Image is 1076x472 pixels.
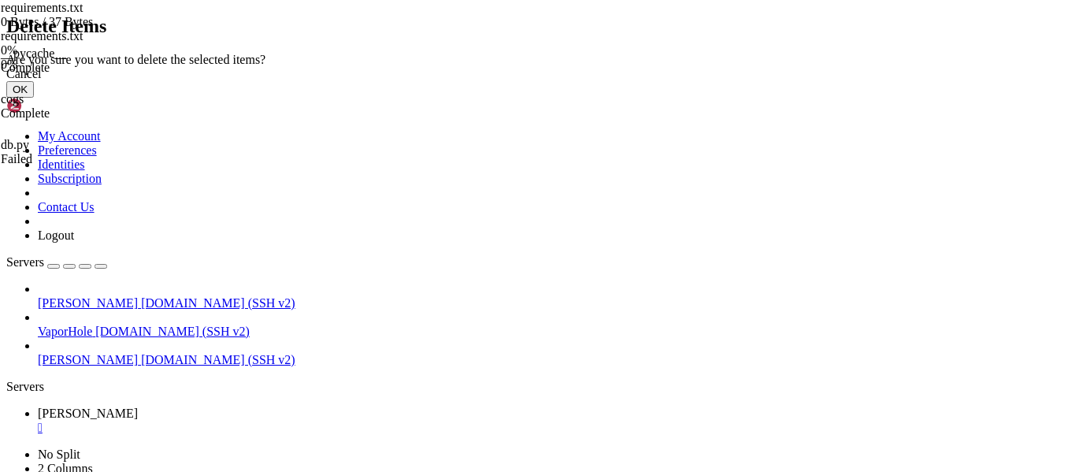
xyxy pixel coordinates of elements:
div: 0% [1,43,158,58]
span: cogs [1,92,24,106]
div: 0 Bytes / 37 Bytes [1,15,158,29]
div: requirements.txt [1,29,158,43]
div: Complete [1,106,158,121]
span: requirements.txt [1,1,83,14]
span: db.py [1,138,29,151]
div: Failed [1,152,158,166]
span: requirements.txt [1,1,158,29]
